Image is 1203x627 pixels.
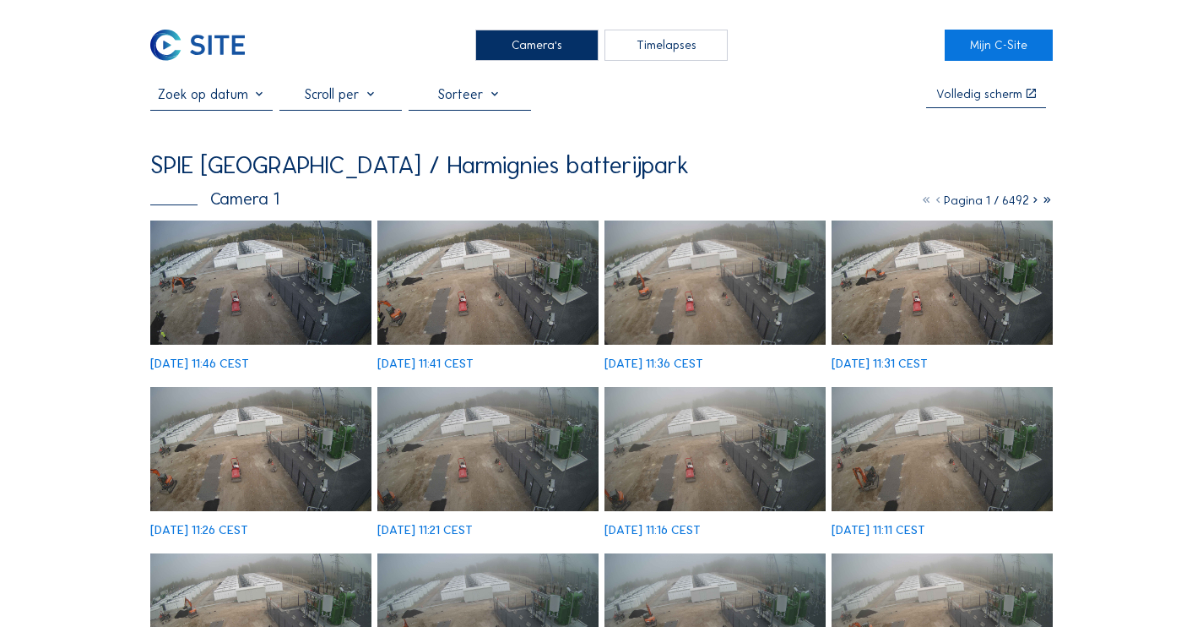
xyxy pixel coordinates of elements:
[832,524,925,536] div: [DATE] 11:11 CEST
[936,88,1022,100] div: Volledig scherm
[150,357,249,369] div: [DATE] 11:46 CEST
[377,524,473,536] div: [DATE] 11:21 CEST
[150,30,258,62] a: C-SITE Logo
[832,357,928,369] div: [DATE] 11:31 CEST
[377,357,474,369] div: [DATE] 11:41 CEST
[475,30,598,62] div: Camera's
[832,387,1053,511] img: image_53530194
[604,30,727,62] div: Timelapses
[150,221,371,345] img: image_53531135
[150,30,245,62] img: C-SITE Logo
[150,190,279,207] div: Camera 1
[377,221,599,345] img: image_53531007
[944,193,1029,208] span: Pagina 1 / 6492
[150,154,689,178] div: SPIE [GEOGRAPHIC_DATA] / Harmignies batterijpark
[150,524,248,536] div: [DATE] 11:26 CEST
[150,387,371,511] img: image_53530596
[945,30,1053,62] a: Mijn C-Site
[604,221,826,345] img: image_53530867
[832,221,1053,345] img: image_53530735
[604,357,703,369] div: [DATE] 11:36 CEST
[377,387,599,511] img: image_53530463
[604,524,701,536] div: [DATE] 11:16 CEST
[604,387,826,511] img: image_53530329
[150,86,273,102] input: Zoek op datum 󰅀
